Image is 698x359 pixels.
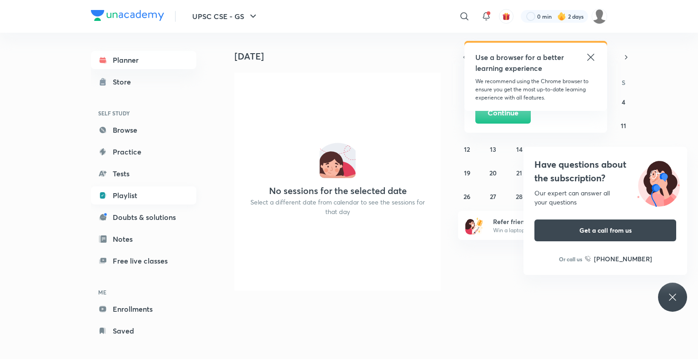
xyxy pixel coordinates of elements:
[91,322,196,340] a: Saved
[91,186,196,204] a: Playlist
[516,192,523,201] abbr: October 28, 2025
[538,142,553,156] button: October 15, 2025
[490,192,496,201] abbr: October 27, 2025
[234,51,448,62] h4: [DATE]
[590,142,605,156] button: October 17, 2025
[460,165,474,180] button: October 19, 2025
[592,9,607,24] img: ABHISHEK KUMAR
[557,12,566,21] img: streak
[542,145,548,154] abbr: October 15, 2025
[91,230,196,248] a: Notes
[564,142,578,156] button: October 16, 2025
[464,192,470,201] abbr: October 26, 2025
[91,51,196,69] a: Planner
[91,10,164,23] a: Company Logo
[475,77,596,102] p: We recommend using the Chrome browser to ensure you get the most up-to-date learning experience w...
[91,284,196,300] h6: ME
[464,145,470,154] abbr: October 12, 2025
[594,145,600,154] abbr: October 17, 2025
[460,189,474,204] button: October 26, 2025
[620,145,627,154] abbr: October 18, 2025
[91,165,196,183] a: Tests
[594,254,652,264] h6: [PHONE_NUMBER]
[512,189,527,204] button: October 28, 2025
[559,255,582,263] p: Or call us
[269,185,407,196] h4: No sessions for the selected date
[91,143,196,161] a: Practice
[91,10,164,21] img: Company Logo
[622,98,625,106] abbr: October 4, 2025
[512,165,527,180] button: October 21, 2025
[489,169,497,177] abbr: October 20, 2025
[91,105,196,121] h6: SELF STUDY
[502,12,510,20] img: avatar
[516,145,523,154] abbr: October 14, 2025
[486,189,500,204] button: October 27, 2025
[499,9,514,24] button: avatar
[245,197,430,216] p: Select a different date from calendar to see the sessions for that day
[534,219,676,241] button: Get a call from us
[585,254,652,264] a: [PHONE_NUMBER]
[91,73,196,91] a: Store
[460,118,474,133] button: October 5, 2025
[622,78,625,87] abbr: Saturday
[486,165,500,180] button: October 20, 2025
[91,252,196,270] a: Free live classes
[493,226,605,234] p: Win a laptop, vouchers & more
[534,189,676,207] div: Our expert can answer all your questions
[475,102,531,124] button: Continue
[91,208,196,226] a: Doubts & solutions
[319,142,356,178] img: No events
[616,118,631,133] button: October 11, 2025
[460,142,474,156] button: October 12, 2025
[91,300,196,318] a: Enrollments
[616,95,631,109] button: October 4, 2025
[516,169,522,177] abbr: October 21, 2025
[113,76,136,87] div: Store
[490,145,496,154] abbr: October 13, 2025
[621,121,626,130] abbr: October 11, 2025
[493,217,605,226] h6: Refer friends
[475,52,566,74] h5: Use a browser for a better learning experience
[534,158,676,185] h4: Have questions about the subscription?
[187,7,264,25] button: UPSC CSE - GS
[568,145,574,154] abbr: October 16, 2025
[91,121,196,139] a: Browse
[464,169,470,177] abbr: October 19, 2025
[630,158,687,207] img: ttu_illustration_new.svg
[512,142,527,156] button: October 14, 2025
[616,142,631,156] button: October 18, 2025
[465,216,484,234] img: referral
[486,142,500,156] button: October 13, 2025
